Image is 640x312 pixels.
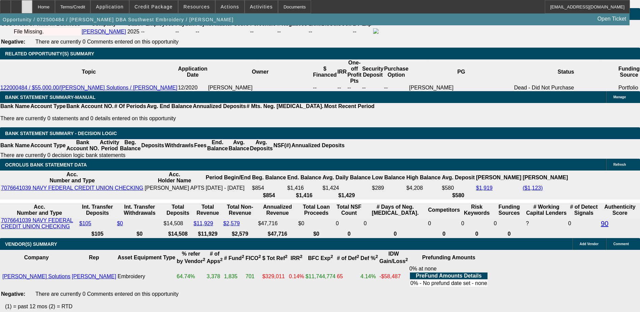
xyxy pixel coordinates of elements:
[322,171,371,184] th: Avg. Daily Balance
[252,192,286,199] th: $854
[291,139,345,152] th: Annualized Deposits
[208,84,313,91] td: [PERSON_NAME]
[618,59,640,84] th: Funding Source
[207,251,223,264] b: # of Apps
[428,204,460,216] th: Competitors
[194,220,213,226] a: $11,929
[117,265,175,288] td: Embroidery
[250,139,273,152] th: Avg. Deposits
[523,185,543,191] a: ($1,123)
[442,192,475,199] th: $580
[357,254,359,259] sup: 2
[360,265,379,288] td: 4.14%
[144,171,205,184] th: Acc. Holder Name
[194,139,207,152] th: Fees
[1,217,73,229] a: 7076641039 NAVY FEDERAL CREDIT UNION CHECKING
[277,29,307,35] div: --
[372,185,406,191] td: $289
[476,185,493,191] a: $1,919
[117,204,163,216] th: Int. Transfer Withdrawals
[493,231,525,237] th: 0
[2,274,71,279] a: [PERSON_NAME] Solutions
[290,255,302,261] b: IRR
[175,28,195,35] td: --
[373,28,379,34] img: facebook-icon.png
[337,84,347,91] td: --
[514,59,618,84] th: Status
[613,242,629,246] span: Comment
[205,171,251,184] th: Period Begin/End
[135,4,173,9] span: Credit Package
[335,217,363,230] td: 0
[207,139,228,152] th: End. Balance
[5,162,87,167] span: OCROLUS BANK STATEMENT DATA
[24,255,49,260] b: Company
[363,217,427,230] td: 0
[273,139,291,152] th: NSF(#)
[305,265,336,288] td: $11,744,774
[353,28,372,35] td: --
[127,28,140,35] td: 2025
[250,4,273,9] span: Activities
[30,103,66,110] th: Account Type
[384,59,409,84] th: Purchase Option
[177,251,205,264] b: % refer by Vendor
[1,204,78,216] th: Acc. Number and Type
[14,29,80,35] div: File Missing.
[406,185,441,191] td: $4,208
[114,103,146,110] th: # Of Periods
[220,257,223,262] sup: 2
[298,204,335,216] th: Total Loan Proceeds
[223,231,257,237] th: $2,579
[379,251,408,264] b: IDW Gain/Loss
[178,84,208,91] td: 12/2020
[298,231,335,237] th: $0
[164,139,194,152] th: Withdrawls
[322,192,371,199] th: $1,429
[130,0,178,13] button: Credit Package
[1,185,143,191] a: 7076641039 NAVY FEDERAL CREDIT UNION CHECKING
[178,59,208,84] th: Application Date
[206,265,223,288] td: 3,378
[144,185,205,191] td: [PERSON_NAME] APTS
[79,204,116,216] th: Int. Transfer Deposits
[82,29,126,34] a: [PERSON_NAME]
[526,204,567,216] th: # Working Capital Lenders
[223,204,257,216] th: Total Non-Revenue
[287,171,322,184] th: End. Balance
[35,291,178,297] span: There are currently 0 Comments entered on this opportunity
[223,220,240,226] a: $2,579
[300,254,302,259] sup: 2
[5,131,117,136] span: Bank Statement Summary - Decision Logic
[250,29,276,35] div: --
[410,280,488,287] td: 0% - No prefund date set - none
[422,255,475,260] b: Prefunding Amounts
[313,59,337,84] th: $ Financed
[322,185,371,191] td: $1,424
[5,241,57,247] span: VENDOR(S) SUMMARY
[66,139,100,152] th: Bank Account NO.
[618,84,640,91] td: Portfolio
[246,255,261,261] b: FICO
[245,265,261,288] td: 701
[203,257,205,262] sup: 2
[313,84,337,91] td: --
[205,185,251,191] td: [DATE] - [DATE]
[0,85,177,90] a: 122000484 / $55,000.00/[PERSON_NAME] Solutions / [PERSON_NAME]
[79,220,91,226] a: $105
[613,95,626,99] span: Manage
[493,204,525,216] th: Funding Sources
[163,217,193,230] td: $14,508
[1,39,25,45] b: Negative:
[595,13,629,25] a: Open Ticket
[568,217,600,230] td: 0
[613,163,626,166] span: Refresh
[335,231,363,237] th: 0
[308,255,333,261] b: BFC Exp
[361,255,378,261] b: Def %
[262,265,288,288] td: $329,011
[363,231,427,237] th: 0
[178,0,215,13] button: Resources
[193,231,222,237] th: $11,929
[337,255,359,261] b: # of Def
